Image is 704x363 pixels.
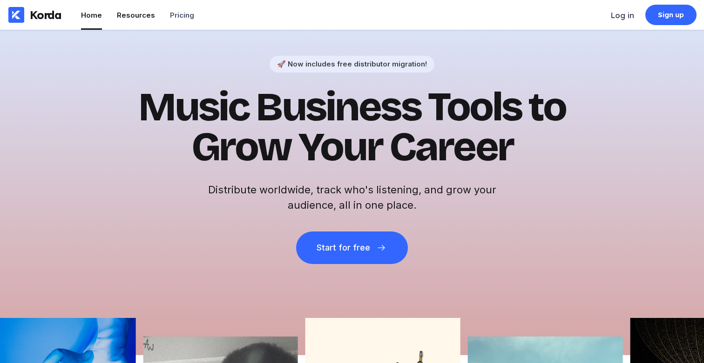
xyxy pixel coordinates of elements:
div: Log in [611,11,634,20]
a: Sign up [645,5,697,25]
button: Start for free [296,231,408,264]
div: 🚀 Now includes free distributor migration! [277,59,427,68]
h1: Music Business Tools to Grow Your Career [124,87,580,167]
div: Start for free [317,243,370,252]
div: Sign up [658,10,684,20]
div: Pricing [170,11,194,20]
div: Resources [117,11,155,20]
div: Home [81,11,102,20]
h2: Distribute worldwide, track who's listening, and grow your audience, all in one place. [203,182,501,213]
div: Korda [30,8,61,22]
